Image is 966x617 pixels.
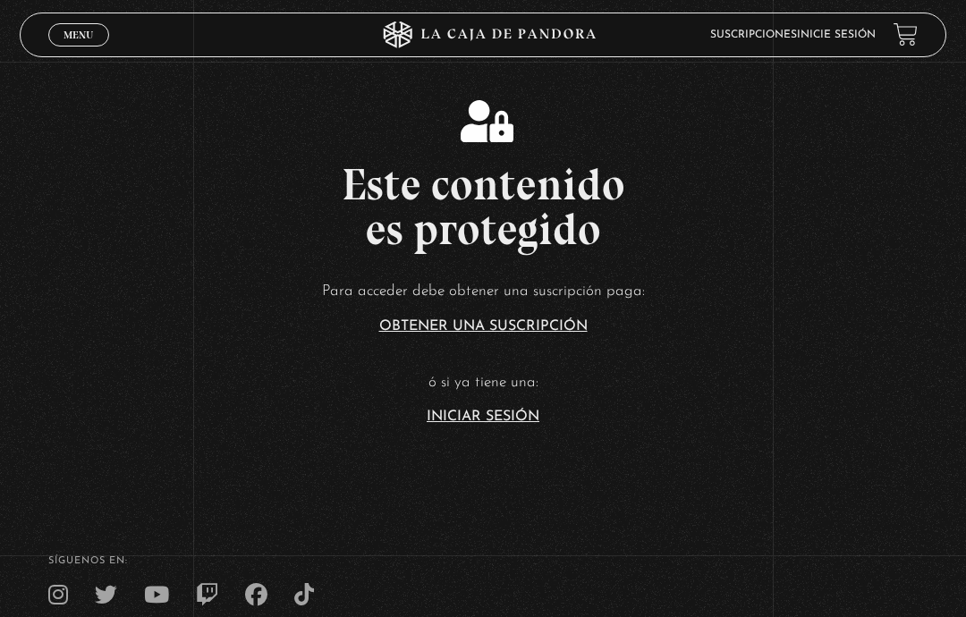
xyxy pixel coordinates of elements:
[894,22,918,46] a: View your shopping cart
[58,45,100,57] span: Cerrar
[48,556,918,566] h4: SÍguenos en:
[64,30,93,40] span: Menu
[427,410,539,424] a: Iniciar Sesión
[379,319,588,334] a: Obtener una suscripción
[710,30,797,40] a: Suscripciones
[797,30,876,40] a: Inicie sesión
